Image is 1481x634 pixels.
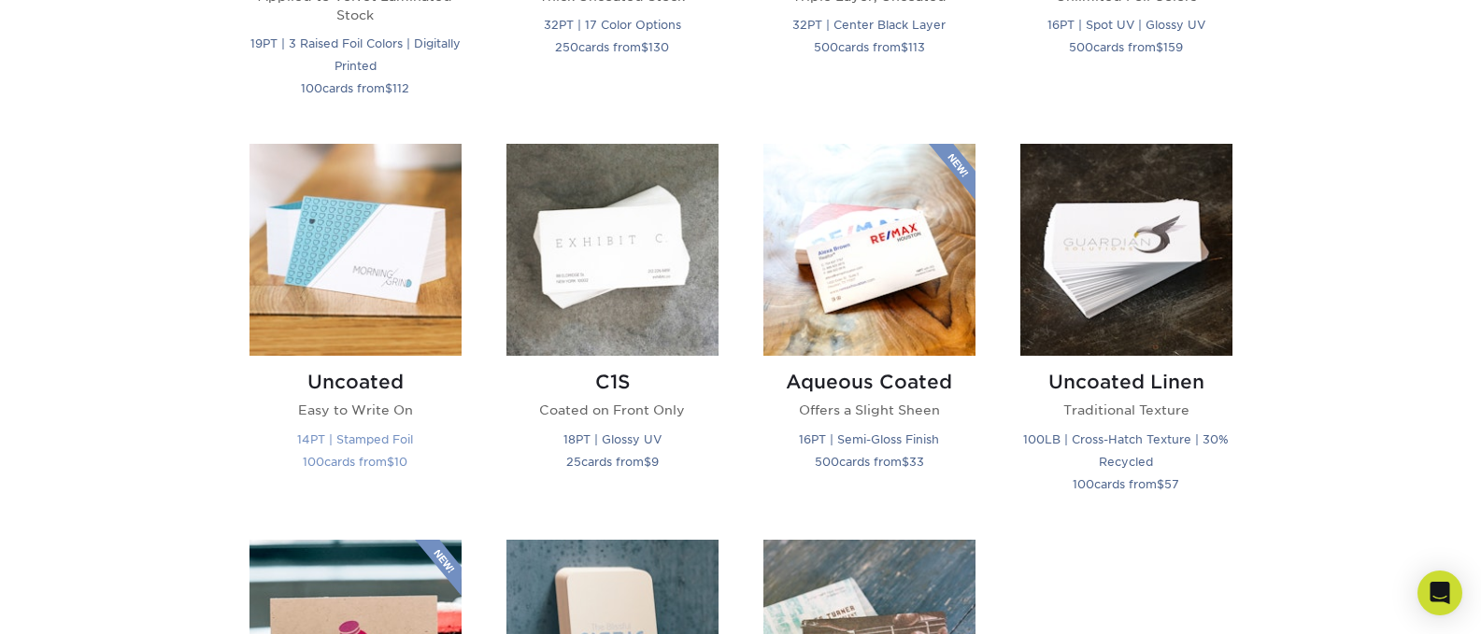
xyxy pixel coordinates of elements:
[641,40,648,54] span: $
[415,540,462,596] img: New Product
[249,401,462,419] p: Easy to Write On
[1020,144,1232,356] img: Uncoated Linen Business Cards
[1157,477,1164,491] span: $
[648,40,669,54] span: 130
[763,144,975,356] img: Aqueous Coated Business Cards
[250,36,461,73] small: 19PT | 3 Raised Foil Colors | Digitally Printed
[1164,477,1179,491] span: 57
[909,455,924,469] span: 33
[1073,477,1094,491] span: 100
[1156,40,1163,54] span: $
[566,455,581,469] span: 25
[815,455,924,469] small: cards from
[506,371,719,393] h2: C1S
[506,401,719,419] p: Coated on Front Only
[303,455,407,469] small: cards from
[763,371,975,393] h2: Aqueous Coated
[1069,40,1093,54] span: 500
[1047,18,1205,32] small: 16PT | Spot UV | Glossy UV
[555,40,578,54] span: 250
[1023,432,1229,469] small: 100LB | Cross-Hatch Texture | 30% Recycled
[544,18,681,32] small: 32PT | 17 Color Options
[555,40,669,54] small: cards from
[566,455,659,469] small: cards from
[249,144,462,516] a: Uncoated Business Cards Uncoated Easy to Write On 14PT | Stamped Foil 100cards from$10
[1073,477,1179,491] small: cards from
[1020,371,1232,393] h2: Uncoated Linen
[385,81,392,95] span: $
[392,81,409,95] span: 112
[902,455,909,469] span: $
[799,432,939,446] small: 16PT | Semi-Gloss Finish
[1020,401,1232,419] p: Traditional Texture
[1069,40,1183,54] small: cards from
[763,144,975,516] a: Aqueous Coated Business Cards Aqueous Coated Offers a Slight Sheen 16PT | Semi-Gloss Finish 500ca...
[792,18,946,32] small: 32PT | Center Black Layer
[651,455,659,469] span: 9
[815,455,839,469] span: 500
[908,40,925,54] span: 113
[1417,571,1462,615] div: Open Intercom Messenger
[763,401,975,419] p: Offers a Slight Sheen
[301,81,409,95] small: cards from
[644,455,651,469] span: $
[249,371,462,393] h2: Uncoated
[301,81,322,95] span: 100
[901,40,908,54] span: $
[506,144,719,516] a: C1S Business Cards C1S Coated on Front Only 18PT | Glossy UV 25cards from$9
[814,40,838,54] span: 500
[563,432,662,446] small: 18PT | Glossy UV
[249,144,462,356] img: Uncoated Business Cards
[814,40,925,54] small: cards from
[506,144,719,356] img: C1S Business Cards
[303,455,324,469] span: 100
[1163,40,1183,54] span: 159
[387,455,394,469] span: $
[1020,144,1232,516] a: Uncoated Linen Business Cards Uncoated Linen Traditional Texture 100LB | Cross-Hatch Texture | 30...
[297,432,413,446] small: 14PT | Stamped Foil
[394,455,407,469] span: 10
[929,144,975,200] img: New Product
